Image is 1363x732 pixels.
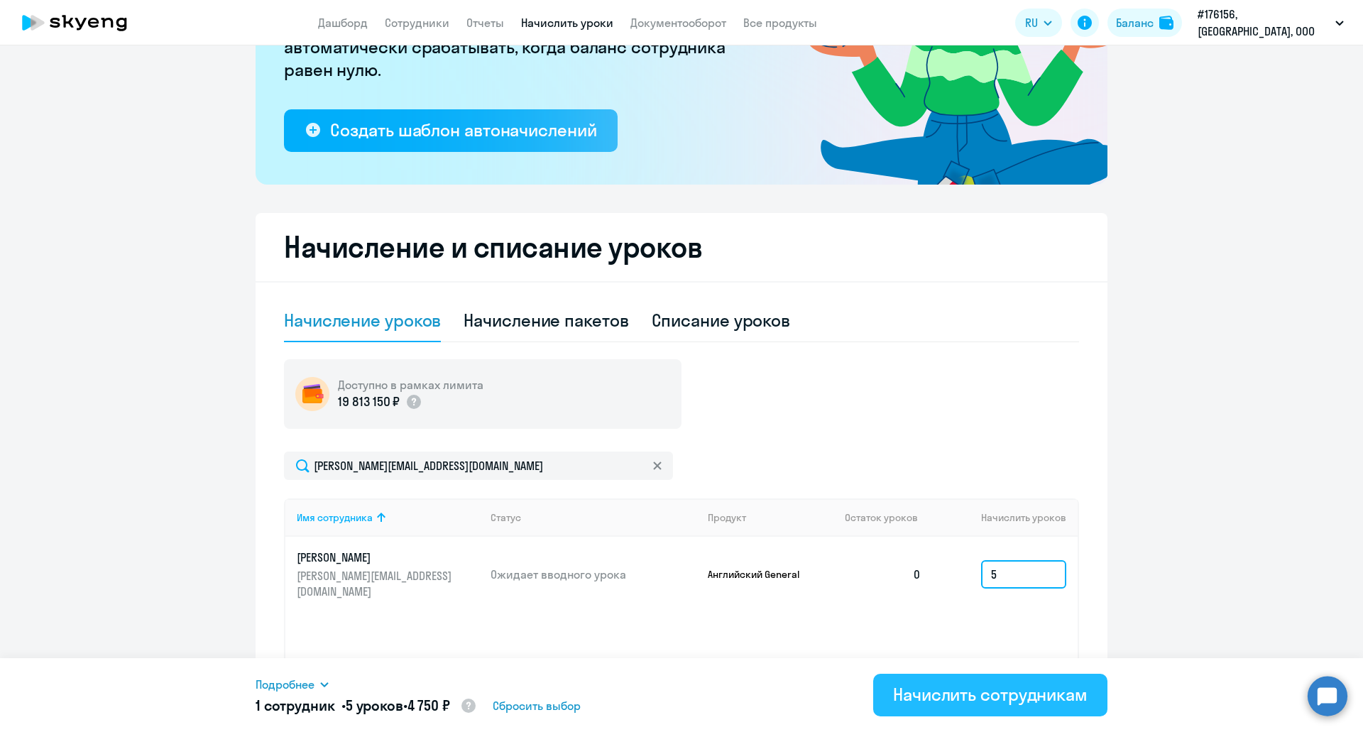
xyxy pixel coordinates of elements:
[708,511,746,524] div: Продукт
[1116,14,1154,31] div: Баланс
[338,377,483,393] h5: Доступно в рамках лимита
[833,537,933,612] td: 0
[1198,6,1330,40] p: #176156, [GEOGRAPHIC_DATA], ООО
[297,550,479,599] a: [PERSON_NAME][PERSON_NAME][EMAIL_ADDRESS][DOMAIN_NAME]
[933,498,1078,537] th: Начислить уроков
[1025,14,1038,31] span: RU
[708,568,814,581] p: Английский General
[1107,9,1182,37] button: Балансbalance
[708,511,834,524] div: Продукт
[845,511,933,524] div: Остаток уроков
[256,676,314,693] span: Подробнее
[893,683,1088,706] div: Начислить сотрудникам
[297,511,373,524] div: Имя сотрудника
[652,309,791,332] div: Списание уроков
[295,377,329,411] img: wallet-circle.png
[1159,16,1173,30] img: balance
[521,16,613,30] a: Начислить уроки
[845,511,918,524] span: Остаток уроков
[491,567,696,582] p: Ожидает вводного урока
[1015,9,1062,37] button: RU
[464,309,628,332] div: Начисление пакетов
[346,697,403,714] span: 5 уроков
[743,16,817,30] a: Все продукты
[318,16,368,30] a: Дашборд
[491,511,521,524] div: Статус
[297,550,456,565] p: [PERSON_NAME]
[284,109,618,152] button: Создать шаблон автоначислений
[330,119,596,141] div: Создать шаблон автоначислений
[284,230,1079,264] h2: Начисление и списание уроков
[385,16,449,30] a: Сотрудники
[630,16,726,30] a: Документооборот
[297,511,479,524] div: Имя сотрудника
[284,452,673,480] input: Поиск по имени, email, продукту или статусу
[466,16,504,30] a: Отчеты
[256,696,477,717] h5: 1 сотрудник • •
[338,393,400,411] p: 19 813 150 ₽
[407,697,450,714] span: 4 750 ₽
[297,568,456,599] p: [PERSON_NAME][EMAIL_ADDRESS][DOMAIN_NAME]
[1190,6,1351,40] button: #176156, [GEOGRAPHIC_DATA], ООО
[493,697,581,714] span: Сбросить выбор
[284,309,441,332] div: Начисление уроков
[873,674,1107,716] button: Начислить сотрудникам
[491,511,696,524] div: Статус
